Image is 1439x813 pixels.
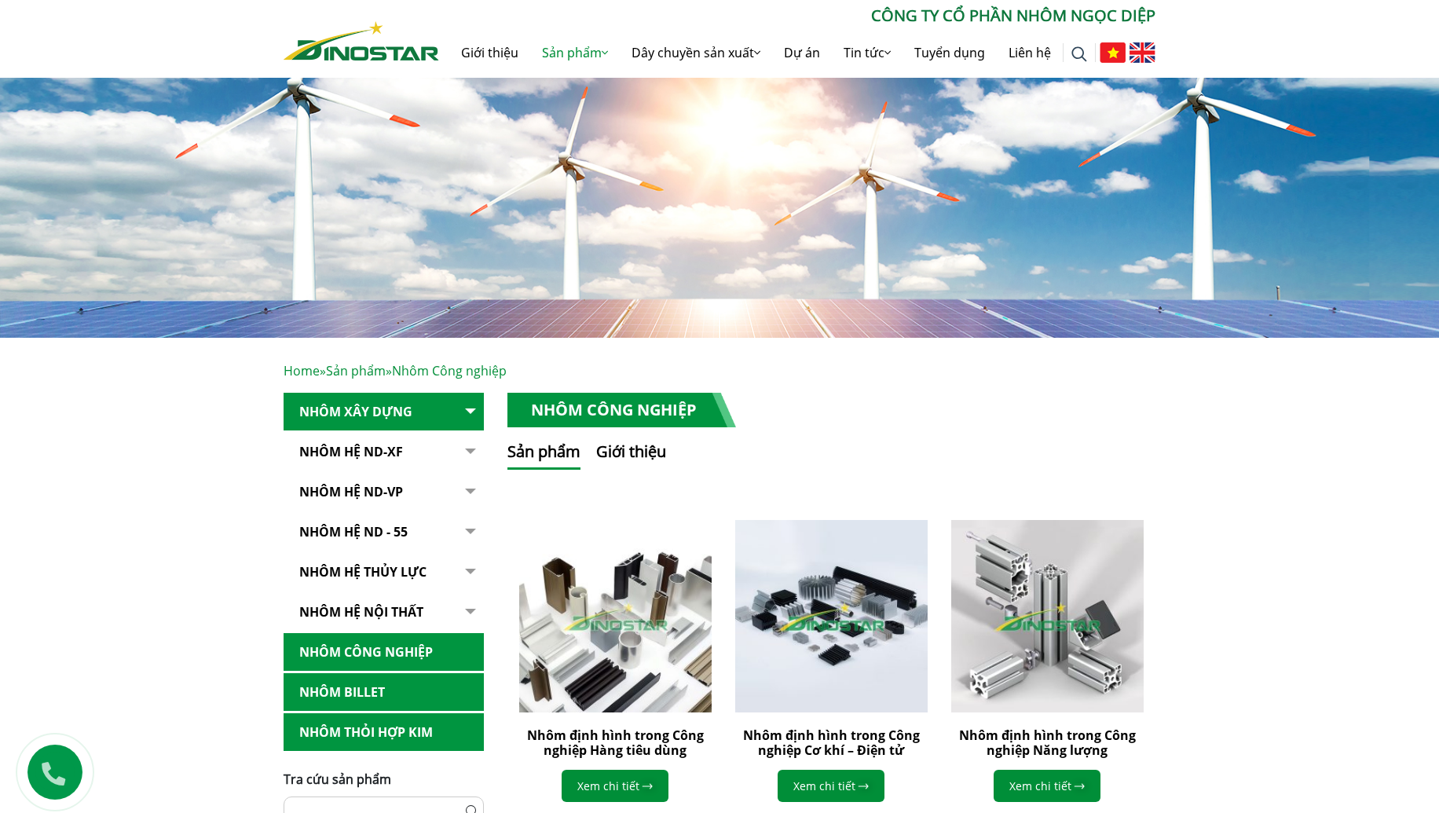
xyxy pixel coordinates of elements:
img: search [1071,46,1087,62]
button: Giới thiệu [596,440,666,470]
a: Nhôm Xây dựng [284,393,484,431]
a: Xem chi tiết [778,770,884,802]
a: Nhôm Hệ ND-XF [284,433,484,471]
a: Nhôm Thỏi hợp kim [284,713,484,752]
img: Nhôm định hình trong Công nghiệp Hàng tiêu dùng [519,520,712,712]
a: Sản phẩm [530,27,620,78]
a: Nhôm Billet [284,673,484,712]
img: Nhôm định hình trong Công nghiệp Năng lượng [951,520,1144,712]
a: Nhôm hệ nội thất [284,593,484,632]
a: Tin tức [832,27,903,78]
a: Nhôm định hình trong Công nghiệp Năng lượng [959,727,1136,759]
a: Nhôm Hệ ND-VP [284,473,484,511]
a: Xem chi tiết [562,770,668,802]
a: Tuyển dụng [903,27,997,78]
span: » » [284,362,507,379]
a: NHÔM HỆ ND - 55 [284,513,484,551]
img: English [1130,42,1155,63]
a: Giới thiệu [449,27,530,78]
a: Dự án [772,27,832,78]
img: Nhôm định hình trong Công nghiệp Cơ khí – Điện tử [735,520,928,712]
a: Home [284,362,320,379]
a: Nhôm định hình trong Công nghiệp Hàng tiêu dùng [527,727,704,759]
span: Tra cứu sản phẩm [284,771,391,788]
a: Dây chuyền sản xuất [620,27,772,78]
button: Sản phẩm [507,440,580,470]
p: CÔNG TY CỔ PHẦN NHÔM NGỌC DIỆP [439,4,1155,27]
img: Nhôm Dinostar [284,21,439,60]
a: Nhôm hệ thủy lực [284,553,484,591]
a: Xem chi tiết [994,770,1100,802]
img: Tiếng Việt [1100,42,1126,63]
span: Nhôm Công nghiệp [392,362,507,379]
a: Nhôm định hình trong Công nghiệp Cơ khí – Điện tử [743,727,920,759]
a: Nhôm Công nghiệp [284,633,484,672]
a: Liên hệ [997,27,1063,78]
a: Sản phẩm [326,362,386,379]
h1: Nhôm Công nghiệp [507,393,736,427]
